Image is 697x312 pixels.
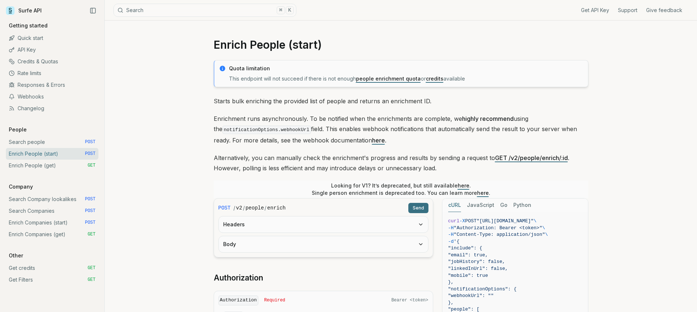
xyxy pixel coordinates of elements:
[513,198,531,212] button: Python
[214,153,588,173] p: Alternatively, you can manually check the enrichment's progress and results by sending a request ...
[477,190,489,196] a: here
[454,232,545,237] span: "Content-Type: application/json"
[467,198,494,212] button: JavaScript
[233,204,235,212] span: /
[581,7,609,14] a: Get API Key
[264,297,285,303] span: Required
[277,6,285,14] kbd: ⌘
[6,22,50,29] p: Getting started
[448,218,460,224] span: curl
[448,293,494,298] span: "webhookUrl": ""
[6,32,98,44] a: Quick start
[6,229,98,240] a: Enrich Companies (get) GET
[6,160,98,171] a: Enrich People (get) GET
[6,193,98,205] a: Search Company lookalikes POST
[391,297,428,303] span: Bearer <token>
[219,216,428,233] button: Headers
[500,198,507,212] button: Go
[477,218,534,224] span: "[URL][DOMAIN_NAME]"
[214,96,588,106] p: Starts bulk enriching the provided list of people and returns an enrichment ID.
[214,38,588,51] h1: Enrich People (start)
[448,307,480,312] span: "people": [
[219,236,428,252] button: Body
[448,252,488,258] span: "email": true,
[6,262,98,274] a: Get credits GET
[312,182,490,197] p: Looking for V1? It’s deprecated, but still available . Single person enrichment is deprecated too...
[465,218,476,224] span: POST
[87,5,98,16] button: Collapse Sidebar
[6,274,98,286] a: Get Filters GET
[6,103,98,114] a: Changelog
[6,252,26,259] p: Other
[85,196,95,202] span: POST
[495,154,568,161] a: GET /v2/people/enrich/:id
[6,136,98,148] a: Search people POST
[448,279,454,285] span: },
[448,245,483,251] span: "include": {
[229,65,584,72] p: Quota limitation
[462,115,514,122] strong: highly recommend
[458,182,469,189] a: here
[6,205,98,217] a: Search Companies POST
[6,183,36,190] p: Company
[454,239,460,244] span: '{
[265,204,266,212] span: /
[6,91,98,103] a: Webhooks
[6,148,98,160] a: Enrich People (start) POST
[646,7,682,14] a: Give feedback
[267,204,285,212] code: enrich
[448,198,461,212] button: cURL
[454,225,542,231] span: "Authorization: Bearer <token>"
[85,139,95,145] span: POST
[408,203,428,213] button: Send
[6,126,30,133] p: People
[460,218,465,224] span: -X
[87,277,95,283] span: GET
[448,225,454,231] span: -H
[243,204,245,212] span: /
[214,114,588,145] p: Enrichment runs asynchronously. To be notified when the enrichments are complete, we using the fi...
[6,79,98,91] a: Responses & Errors
[448,232,454,237] span: -H
[85,220,95,226] span: POST
[372,137,385,144] a: here
[85,208,95,214] span: POST
[229,75,584,82] p: This endpoint will not succeed if there is not enough or available
[448,259,505,264] span: "jobHistory": false,
[286,6,294,14] kbd: K
[218,204,231,212] span: POST
[448,273,488,278] span: "mobile": true
[6,67,98,79] a: Rate limits
[448,286,517,292] span: "notificationOptions": {
[87,231,95,237] span: GET
[448,239,454,244] span: -d
[618,7,637,14] a: Support
[6,44,98,56] a: API Key
[214,273,263,283] a: Authorization
[87,163,95,168] span: GET
[87,265,95,271] span: GET
[236,204,242,212] code: v2
[6,5,42,16] a: Surfe API
[534,218,537,224] span: \
[218,296,258,305] code: Authorization
[545,232,548,237] span: \
[222,126,311,134] code: notificationOptions.webhookUrl
[542,225,545,231] span: \
[113,4,296,17] button: Search⌘K
[448,266,508,271] span: "linkedInUrl": false,
[356,75,421,82] a: people enrichment quota
[448,300,454,305] span: },
[6,217,98,229] a: Enrich Companies (start) POST
[6,56,98,67] a: Credits & Quotas
[246,204,264,212] code: people
[426,75,443,82] a: credits
[85,151,95,157] span: POST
